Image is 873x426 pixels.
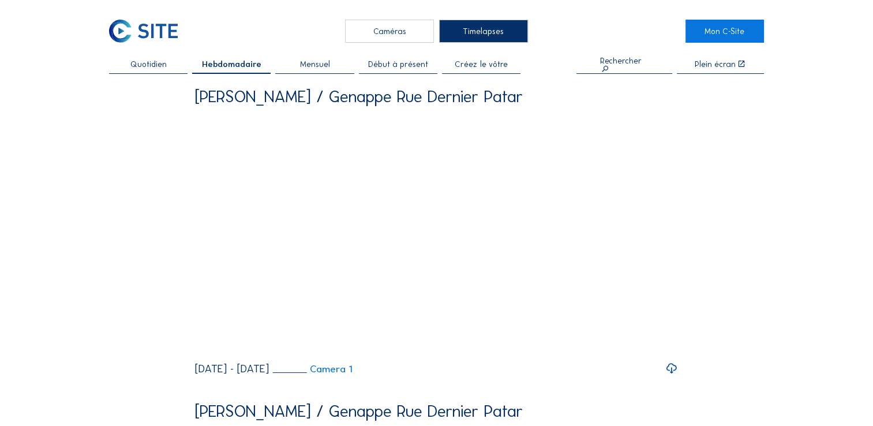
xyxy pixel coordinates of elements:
div: Rechercher [600,56,648,73]
a: Mon C-Site [685,20,764,43]
span: Quotidien [130,60,167,68]
span: Début à présent [368,60,428,68]
video: Your browser does not support the video tag. [195,113,678,354]
img: C-SITE Logo [109,20,178,43]
a: C-SITE Logo [109,20,188,43]
span: Hebdomadaire [202,60,261,68]
div: [PERSON_NAME] / Genappe Rue Dernier Patar [195,89,523,106]
div: Caméras [345,20,434,43]
div: Plein écran [695,60,736,68]
a: Camera 1 [272,364,352,374]
div: [DATE] - [DATE] [195,364,269,375]
span: Mensuel [300,60,330,68]
span: Créez le vôtre [455,60,507,68]
div: [PERSON_NAME] / Genappe Rue Dernier Patar [195,403,523,420]
div: Timelapses [439,20,528,43]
